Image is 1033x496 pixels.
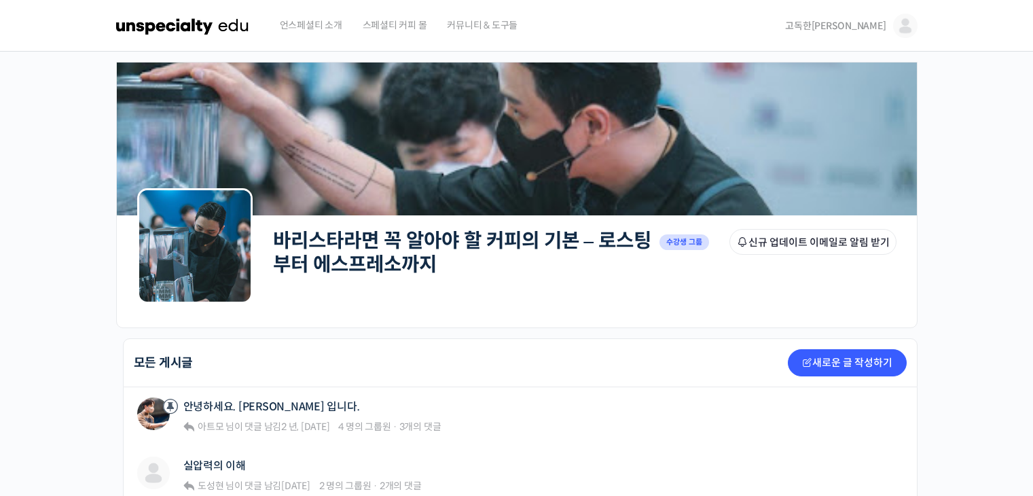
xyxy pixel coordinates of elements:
[785,20,886,32] span: 고독한[PERSON_NAME]
[196,421,223,433] a: 아트모
[196,480,223,492] a: 도성현
[393,421,397,433] span: ·
[659,234,710,250] span: 수강생 그룹
[273,228,651,277] a: 바리스타라면 꼭 알아야 할 커피의 기본 – 로스팅부터 에스프레소까지
[380,480,422,492] span: 2개의 댓글
[134,357,194,369] h2: 모든 게시글
[319,480,371,492] span: 2 명의 그룹원
[281,480,310,492] a: [DATE]
[338,421,391,433] span: 4 명의 그룹원
[196,421,329,433] span: 님이 댓글 남김
[183,459,246,472] a: 실압력의 이해
[281,421,329,433] a: 2 년, [DATE]
[137,188,253,304] img: Group logo of 바리스타라면 꼭 알아야 할 커피의 기본 – 로스팅부터 에스프레소까지
[198,480,223,492] span: 도성현
[198,421,223,433] span: 아트모
[399,421,441,433] span: 3개의 댓글
[373,480,378,492] span: ·
[196,480,310,492] span: 님이 댓글 남김
[183,400,360,413] a: 안녕하세요. [PERSON_NAME] 입니다.
[729,229,896,255] button: 신규 업데이트 이메일로 알림 받기
[788,349,907,376] a: 새로운 글 작성하기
